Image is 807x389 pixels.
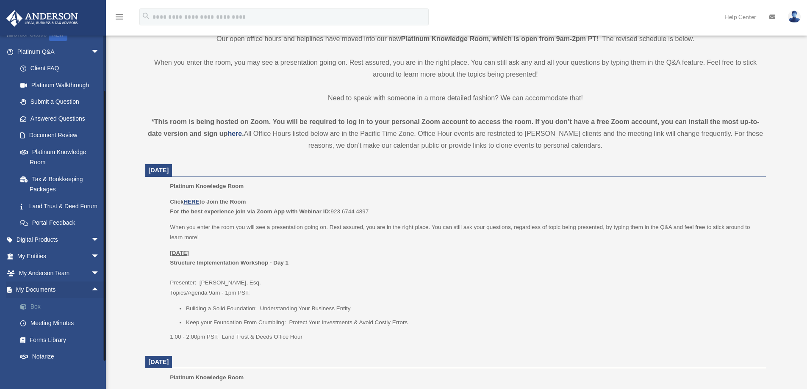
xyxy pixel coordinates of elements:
p: Need to speak with someone in a more detailed fashion? We can accommodate that! [145,92,766,104]
b: Click to Join the Room [170,199,246,205]
span: arrow_drop_down [91,43,108,61]
a: My Documentsarrow_drop_up [6,281,112,298]
span: arrow_drop_down [91,265,108,282]
a: HERE [183,199,199,205]
a: Portal Feedback [12,215,112,232]
li: Keep your Foundation From Crumbling: Protect Your Investments & Avoid Costly Errors [186,317,760,328]
p: When you enter the room, you may see a presentation going on. Rest assured, you are in the right ... [145,57,766,80]
span: Platinum Knowledge Room [170,374,244,381]
b: Structure Implementation Workshop - Day 1 [170,259,288,266]
a: Forms Library [12,331,112,348]
a: Land Trust & Deed Forum [12,198,112,215]
p: 923 6744 4897 [170,197,760,217]
strong: . [242,130,244,137]
a: menu [114,15,125,22]
a: Meeting Minutes [12,315,112,332]
a: My Anderson Teamarrow_drop_down [6,265,112,281]
a: Submit a Question [12,94,112,110]
a: Platinum Knowledge Room [12,143,108,171]
i: search [141,11,151,21]
img: Anderson Advisors Platinum Portal [4,10,80,27]
a: Answered Questions [12,110,112,127]
strong: Platinum Knowledge Room, which is open from 9am-2pm PT [401,35,596,42]
span: arrow_drop_up [91,281,108,299]
p: Presenter: [PERSON_NAME], Esq. Topics/Agenda 9am - 1pm PST: [170,248,760,298]
span: Platinum Knowledge Room [170,183,244,189]
u: [DATE] [170,250,189,256]
a: Digital Productsarrow_drop_down [6,231,112,248]
a: here [227,130,242,137]
p: 1:00 - 2:00pm PST: Land Trust & Deeds Office Hour [170,332,760,342]
a: Box [12,298,112,315]
strong: *This room is being hosted on Zoom. You will be required to log in to your personal Zoom account ... [148,118,760,137]
b: For the best experience join via Zoom App with Webinar ID: [170,208,330,215]
a: My Entitiesarrow_drop_down [6,248,112,265]
span: [DATE] [149,359,169,365]
a: Platinum Q&Aarrow_drop_down [6,43,112,60]
a: Client FAQ [12,60,112,77]
li: Building a Solid Foundation: Understanding Your Business Entity [186,303,760,314]
i: menu [114,12,125,22]
img: User Pic [788,11,801,23]
a: Platinum Walkthrough [12,77,112,94]
div: All Office Hours listed below are in the Pacific Time Zone. Office Hour events are restricted to ... [145,116,766,152]
p: When you enter the room you will see a presentation going on. Rest assured, you are in the right ... [170,222,760,242]
span: arrow_drop_down [91,248,108,265]
a: Tax & Bookkeeping Packages [12,171,112,198]
a: Document Review [12,127,112,144]
a: Notarize [12,348,112,365]
span: arrow_drop_down [91,231,108,248]
span: [DATE] [149,167,169,174]
p: Our open office hours and helplines have moved into our new ! The revised schedule is below. [145,33,766,45]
